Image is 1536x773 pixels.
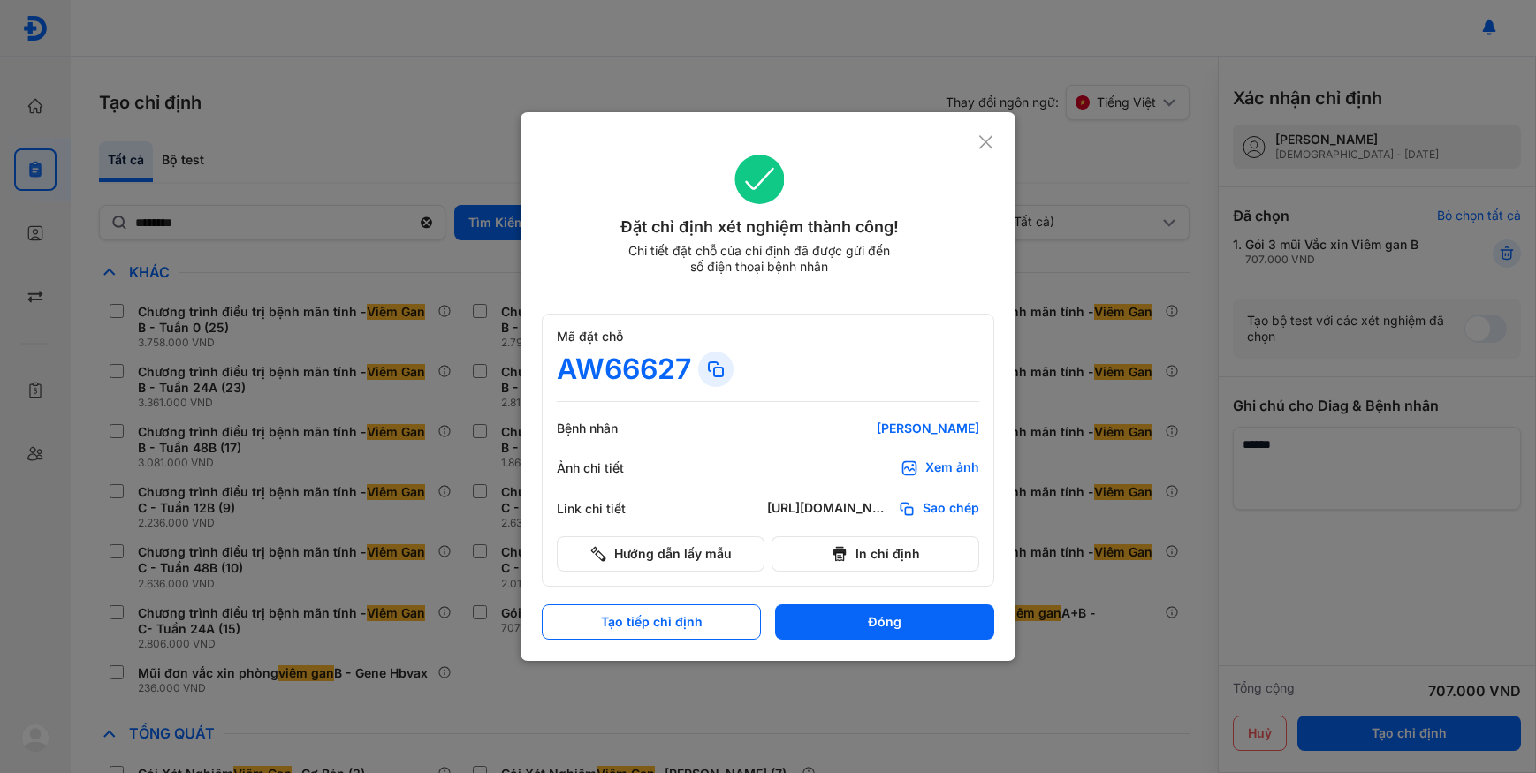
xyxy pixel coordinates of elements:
div: Xem ảnh [925,459,979,477]
div: AW66627 [557,352,691,387]
div: Chi tiết đặt chỗ của chỉ định đã được gửi đến số điện thoại bệnh nhân [620,243,898,275]
button: Đóng [775,604,994,640]
div: Đặt chỉ định xét nghiệm thành công! [542,215,977,239]
div: [PERSON_NAME] [767,421,979,436]
div: Mã đặt chỗ [557,329,979,345]
button: Hướng dẫn lấy mẫu [557,536,764,572]
div: [URL][DOMAIN_NAME] [767,500,891,518]
div: Bệnh nhân [557,421,663,436]
div: Ảnh chi tiết [557,460,663,476]
button: Tạo tiếp chỉ định [542,604,761,640]
div: Link chi tiết [557,501,663,517]
button: In chỉ định [772,536,979,572]
span: Sao chép [923,500,979,518]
